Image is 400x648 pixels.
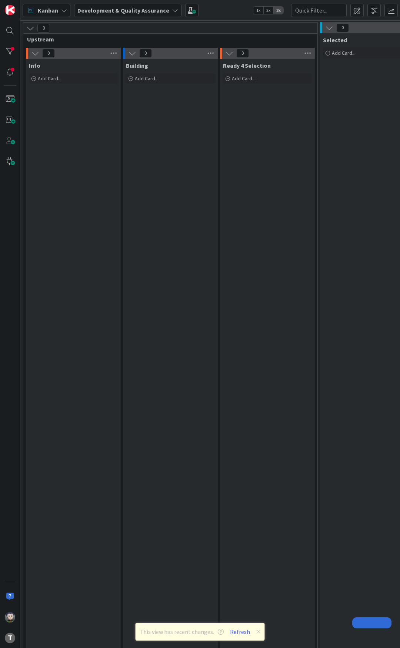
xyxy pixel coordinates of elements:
span: 0 [336,23,349,32]
span: Add Card... [232,75,256,82]
span: 3x [273,7,283,14]
div: T [5,633,15,643]
button: Refresh [227,627,253,637]
span: Building [126,62,148,69]
span: Add Card... [135,75,159,82]
img: Visit kanbanzone.com [5,5,15,15]
span: Kanban [38,6,58,15]
span: Selected [323,36,347,44]
img: LS [5,612,15,622]
span: 0 [42,49,55,58]
span: Upstream [27,36,308,43]
input: Quick Filter... [291,4,347,17]
span: Ready 4 Selection [223,62,271,69]
span: Add Card... [38,75,61,82]
span: 2x [263,7,273,14]
b: Development & Quality Assurance [77,7,169,14]
span: 1x [253,7,263,14]
span: 0 [37,24,50,33]
span: 0 [139,49,152,58]
span: 0 [236,49,249,58]
span: Add Card... [332,50,356,56]
span: Info [29,62,40,69]
span: This view has recent changes. [140,627,224,636]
